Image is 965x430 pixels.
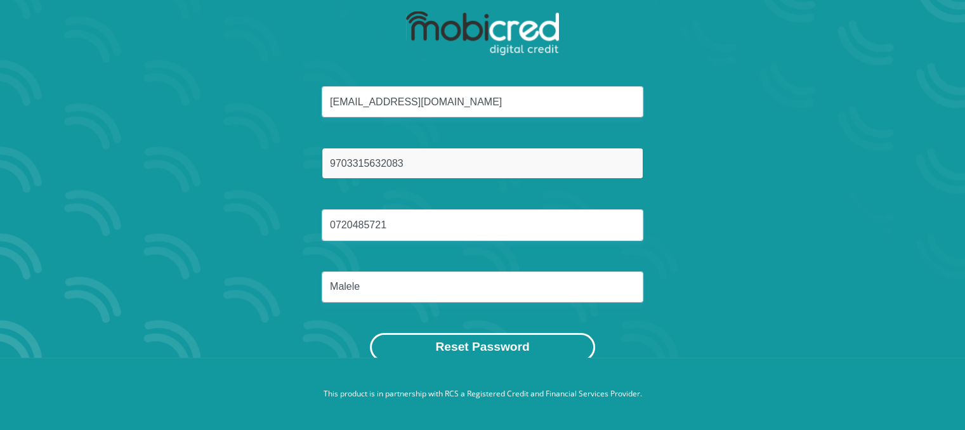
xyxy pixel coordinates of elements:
p: This product is in partnership with RCS a Registered Credit and Financial Services Provider. [131,388,835,400]
input: Email [322,86,643,117]
input: Cellphone Number [322,209,643,240]
input: Surname [322,271,643,303]
button: Reset Password [370,333,594,362]
input: ID Number [322,148,643,179]
img: mobicred logo [406,11,559,56]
